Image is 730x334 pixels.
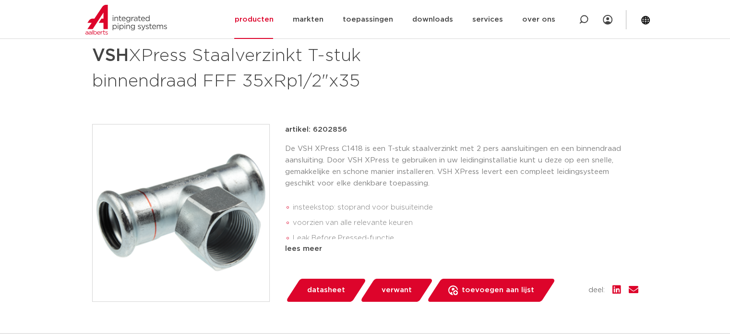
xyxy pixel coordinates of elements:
[307,283,345,298] span: datasheet
[293,215,638,231] li: voorzien van alle relevante keuren
[588,285,605,296] span: deel:
[293,200,638,215] li: insteekstop: stoprand voor buisuiteinde
[93,124,269,301] img: Product Image for VSH XPress Staalverzinkt T-stuk binnendraad FFF 35xRp1/2"x35
[462,283,534,298] span: toevoegen aan lijst
[92,47,129,64] strong: VSH
[382,283,412,298] span: verwant
[285,279,367,302] a: datasheet
[285,243,638,255] div: lees meer
[285,124,347,136] p: artikel: 6202856
[293,231,638,246] li: Leak Before Pressed-functie
[359,279,433,302] a: verwant
[285,143,638,189] p: De VSH XPress C1418 is een T-stuk staalverzinkt met 2 pers aansluitingen en een binnendraad aansl...
[92,41,453,93] h1: XPress Staalverzinkt T-stuk binnendraad FFF 35xRp1/2"x35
